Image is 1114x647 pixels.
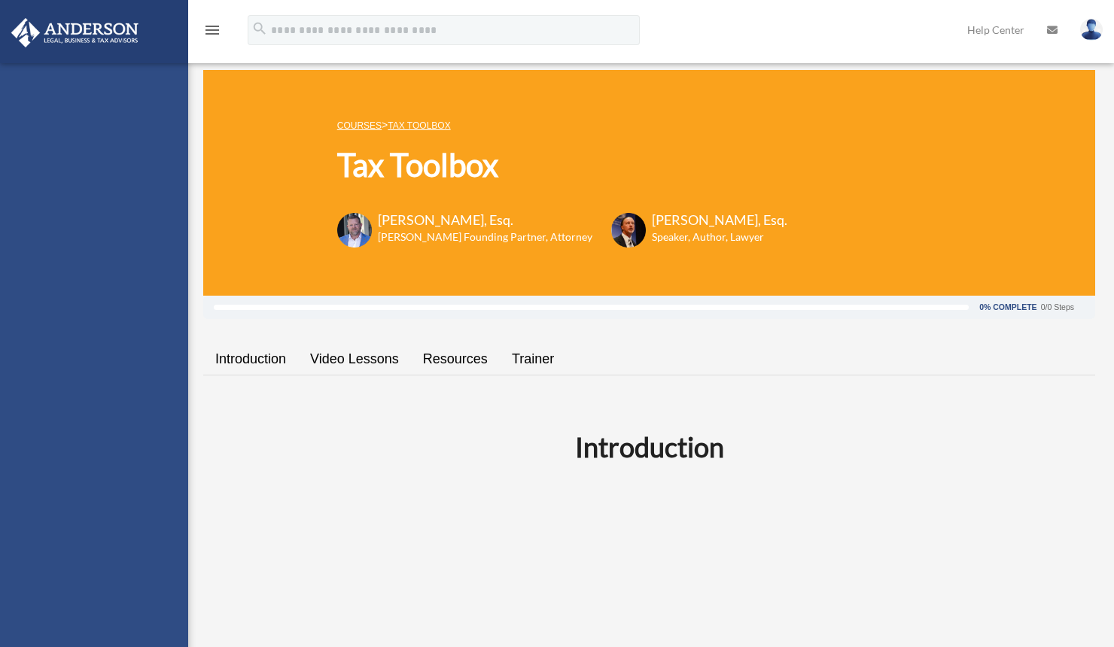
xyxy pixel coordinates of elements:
h6: [PERSON_NAME] Founding Partner, Attorney [378,229,592,245]
img: Toby-circle-head.png [337,213,372,248]
div: 0% Complete [979,303,1036,311]
img: Anderson Advisors Platinum Portal [7,18,143,47]
h1: Tax Toolbox [337,143,787,187]
h3: [PERSON_NAME], Esq. [378,211,592,229]
a: Introduction [203,338,298,381]
div: 0/0 Steps [1041,303,1074,311]
a: Resources [411,338,500,381]
h3: [PERSON_NAME], Esq. [652,211,787,229]
img: User Pic [1080,19,1103,41]
i: menu [203,21,221,39]
a: menu [203,26,221,39]
i: search [251,20,268,37]
a: Trainer [500,338,566,381]
a: COURSES [337,120,382,131]
a: Tax Toolbox [388,120,450,131]
h2: Introduction [212,428,1086,466]
h6: Speaker, Author, Lawyer [652,229,769,245]
p: > [337,116,787,135]
a: Video Lessons [298,338,411,381]
img: Scott-Estill-Headshot.png [611,213,646,248]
